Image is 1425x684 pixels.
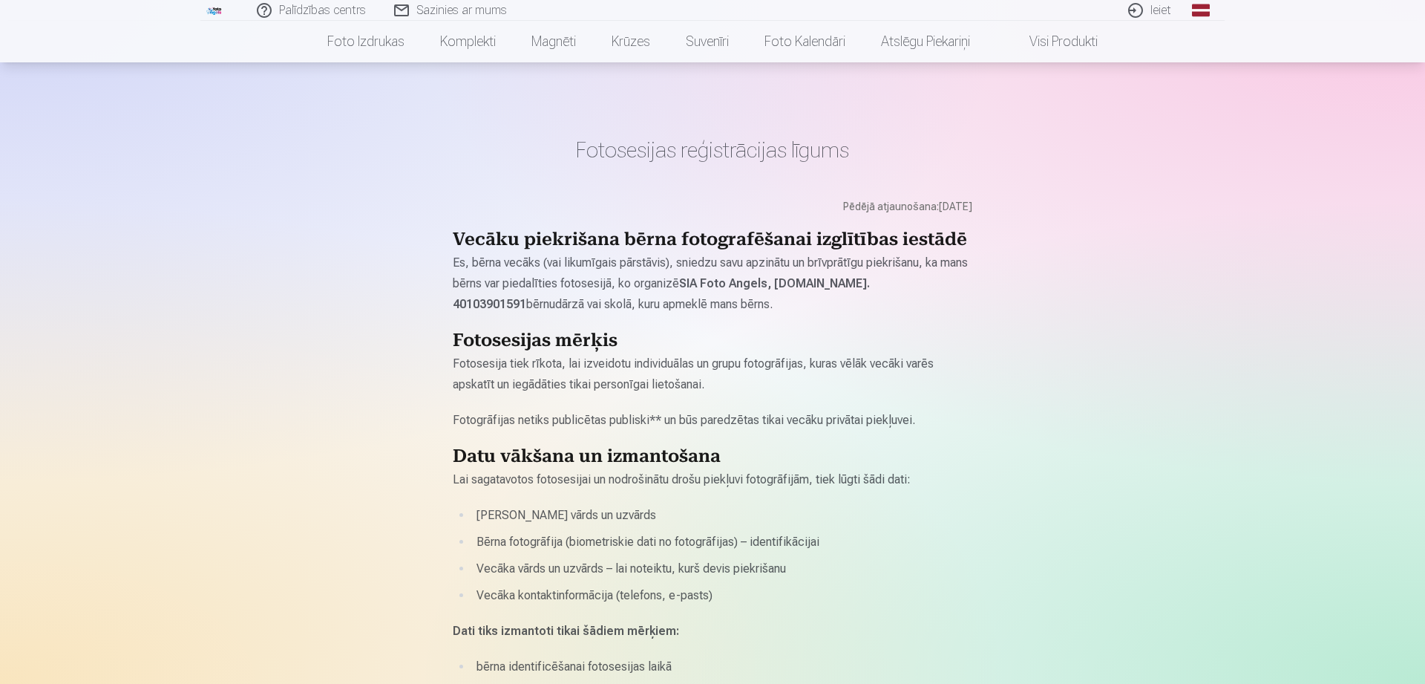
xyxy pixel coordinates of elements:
[514,21,594,62] a: Magnēti
[988,21,1116,62] a: Visi produkti
[472,505,972,526] li: [PERSON_NAME] vārds un uzvārds
[453,446,972,469] h2: Datu vākšana un izmantošana
[422,21,514,62] a: Komplekti
[453,330,972,354] h2: Fotosesijas mērķis
[863,21,988,62] a: Atslēgu piekariņi
[453,253,972,315] p: Es, bērna vecāks (vai likumīgais pārstāvis), sniedzu savu apzinātu un brīvprātīgu piekrišanu, ka ...
[453,410,972,431] p: Fotogrāfijas netiks publicētas publiski** un būs paredzētas tikai vecāku privātai piekļuvei.
[472,558,972,579] li: Vecāka vārds un uzvārds – lai noteiktu, kurš devis piekrišanu
[453,354,972,395] p: Fotosesija tiek rīkota, lai izveidotu individuālas un grupu fotogrāfijas, kuras vēlāk vecāki varē...
[668,21,747,62] a: Suvenīri
[453,199,972,214] div: Pēdējā atjaunošana : [DATE]
[594,21,668,62] a: Krūzes
[747,21,863,62] a: Foto kalendāri
[453,229,972,253] h2: Vecāku piekrišana bērna fotografēšanai izglītības iestādē
[453,137,972,163] h1: Fotosesijas reģistrācijas līgums
[472,585,972,606] li: Vecāka kontaktinformācija (telefons, e-pasts)
[453,469,972,490] p: Lai sagatavotos fotosesijai un nodrošinātu drošu piekļuvi fotogrāfijām, tiek lūgti šādi dati:
[309,21,422,62] a: Foto izdrukas
[206,6,223,15] img: /fa1
[472,532,972,553] li: Bērna fotogrāfija (biometriskie dati no fotogrāfijas) – identifikācijai
[453,624,679,638] strong: Dati tiks izmantoti tikai šādiem mērķiem:
[472,657,972,677] li: bērna identificēšanai fotosesijas laikā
